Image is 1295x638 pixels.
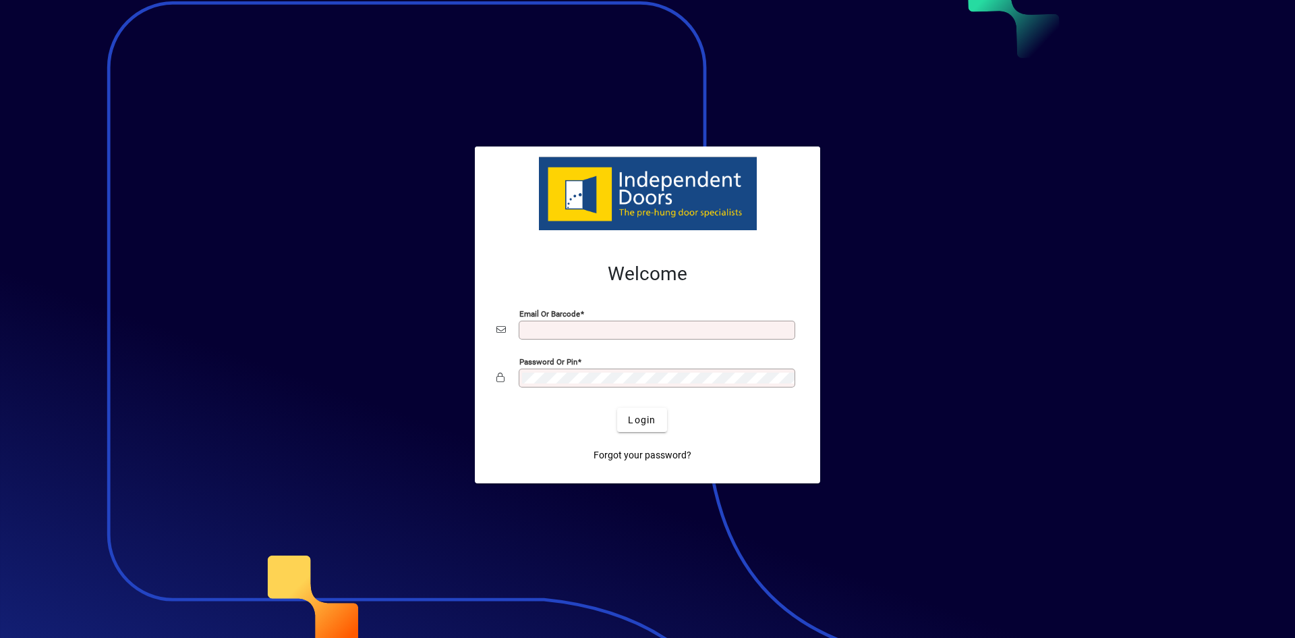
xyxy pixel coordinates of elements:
mat-label: Email or Barcode [519,309,580,319]
mat-label: Password or Pin [519,357,577,367]
button: Login [617,408,666,432]
h2: Welcome [496,263,799,286]
span: Login [628,413,656,427]
a: Forgot your password? [588,443,697,467]
span: Forgot your password? [594,448,691,462]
